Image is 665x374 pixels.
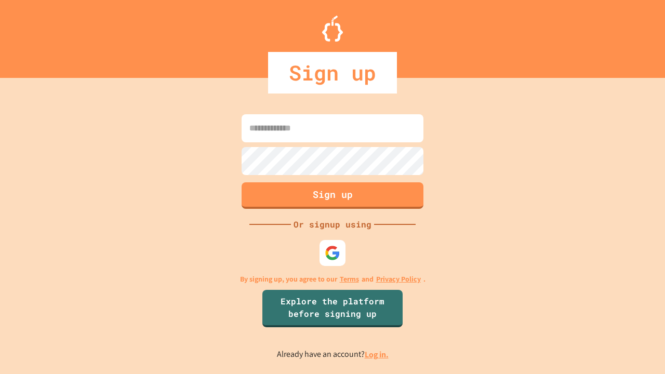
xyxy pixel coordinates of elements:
[240,274,425,285] p: By signing up, you agree to our and .
[365,349,389,360] a: Log in.
[376,274,421,285] a: Privacy Policy
[268,52,397,94] div: Sign up
[291,218,374,231] div: Or signup using
[340,274,359,285] a: Terms
[262,290,403,327] a: Explore the platform before signing up
[242,182,423,209] button: Sign up
[325,245,340,261] img: google-icon.svg
[277,348,389,361] p: Already have an account?
[322,16,343,42] img: Logo.svg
